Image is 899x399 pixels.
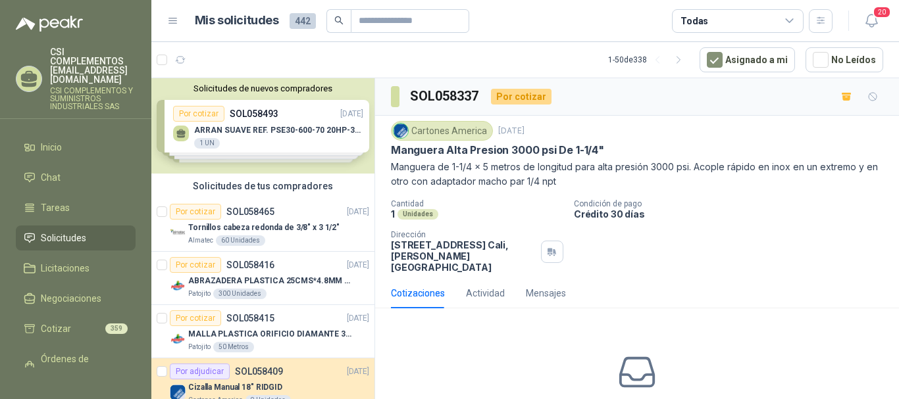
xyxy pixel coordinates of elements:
[41,140,62,154] span: Inicio
[391,286,445,300] div: Cotizaciones
[391,121,493,141] div: Cartones America
[157,83,369,93] button: Solicitudes de nuevos compradores
[608,49,689,70] div: 1 - 50 de 338
[188,275,352,287] p: ABRAZADERA PLASTICA 25CMS*4.8MM NEGRA
[16,286,136,311] a: Negociaciones
[41,200,70,215] span: Tareas
[16,195,136,220] a: Tareas
[188,235,213,246] p: Almatec
[16,256,136,281] a: Licitaciones
[16,165,136,190] a: Chat
[806,47,883,72] button: No Leídos
[170,225,186,241] img: Company Logo
[151,174,374,199] div: Solicitudes de tus compradores
[151,78,374,174] div: Solicitudes de nuevos compradoresPor cotizarSOL058493[DATE] ARRAN SUAVE REF. PSE30-600-70 20HP-30...
[170,331,186,347] img: Company Logo
[170,257,221,273] div: Por cotizar
[151,305,374,358] a: Por cotizarSOL058415[DATE] Company LogoMALLA PLASTICA ORIFICIO DIAMANTE 3MMPatojito50 Metros
[41,352,123,381] span: Órdenes de Compra
[50,47,136,84] p: CSI COMPLEMENTOS [EMAIL_ADDRESS][DOMAIN_NAME]
[188,328,352,340] p: MALLA PLASTICA ORIFICIO DIAMANTE 3MM
[491,89,552,105] div: Por cotizar
[195,11,279,30] h1: Mis solicitudes
[188,342,211,352] p: Patojito
[398,209,438,220] div: Unidades
[151,252,374,305] a: Por cotizarSOL058416[DATE] Company LogoABRAZADERA PLASTICA 25CMS*4.8MM NEGRAPatojito300 Unidades
[216,235,265,246] div: 60 Unidades
[105,323,128,334] span: 359
[170,204,221,220] div: Por cotizar
[170,310,221,326] div: Por cotizar
[347,206,369,218] p: [DATE]
[347,312,369,325] p: [DATE]
[213,289,267,299] div: 300 Unidades
[151,199,374,252] a: Por cotizarSOL058465[DATE] Company LogoTornillos cabeza redonda de 3/8" x 3 1/2"Almatec60 Unidades
[466,286,505,300] div: Actividad
[235,367,283,376] p: SOL058409
[574,199,894,208] p: Condición de pago
[347,365,369,378] p: [DATE]
[574,208,894,220] p: Crédito 30 días
[188,381,282,394] p: Cizalla Manual 18" RIDGID
[41,231,86,245] span: Solicitudes
[700,47,795,72] button: Asignado a mi
[16,316,136,341] a: Cotizar359
[16,16,83,32] img: Logo peakr
[213,342,254,352] div: 50 Metros
[681,14,708,28] div: Todas
[391,208,395,220] p: 1
[290,13,316,29] span: 442
[16,225,136,250] a: Solicitudes
[391,230,536,239] p: Dirección
[391,160,883,189] p: Manguera de 1-1/4 x 5 metros de longitud para alta presión 3000 psi. Acople rápido en inox en un ...
[41,291,101,306] span: Negociaciones
[226,260,274,270] p: SOL058416
[860,9,883,33] button: 20
[41,170,61,185] span: Chat
[526,286,566,300] div: Mensajes
[873,6,891,18] span: 20
[170,278,186,294] img: Company Logo
[498,125,525,137] p: [DATE]
[188,289,211,299] p: Patojito
[410,86,480,106] h3: SOL058337
[188,222,340,234] p: Tornillos cabeza redonda de 3/8" x 3 1/2"
[170,364,230,379] div: Por adjudicar
[50,87,136,110] p: CSI COMPLEMENTOS Y SUMINISTROS INDUSTRIALES SAS
[16,346,136,386] a: Órdenes de Compra
[391,199,563,208] p: Cantidad
[16,135,136,160] a: Inicio
[41,261,90,275] span: Licitaciones
[226,207,274,216] p: SOL058465
[334,16,344,25] span: search
[394,124,408,138] img: Company Logo
[391,239,536,273] p: [STREET_ADDRESS] Cali , [PERSON_NAME][GEOGRAPHIC_DATA]
[41,321,71,336] span: Cotizar
[391,143,604,157] p: Manguera Alta Presion 3000 psi De 1-1/4"
[226,314,274,323] p: SOL058415
[347,259,369,271] p: [DATE]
